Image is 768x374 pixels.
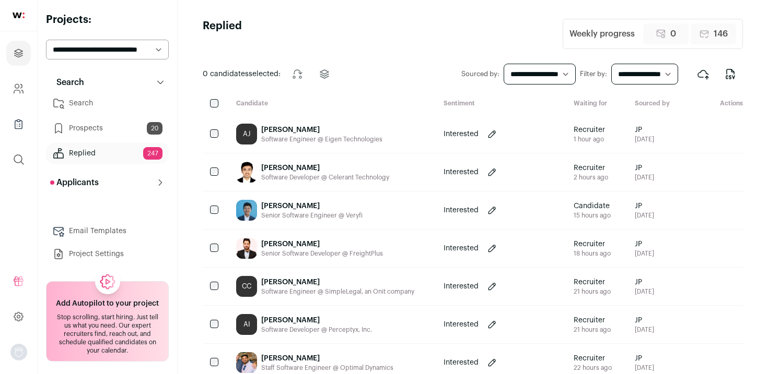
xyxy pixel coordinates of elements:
[435,99,565,109] div: Sentiment
[444,205,479,215] p: Interested
[718,62,743,87] button: Export to CSV
[203,69,281,79] span: selected:
[635,353,654,364] span: JP
[6,76,31,101] a: Company and ATS Settings
[635,125,654,135] span: JP
[56,298,159,309] h2: Add Autopilot to your project
[635,364,654,372] span: [DATE]
[574,173,608,182] div: 2 hours ago
[635,163,654,173] span: JP
[46,244,169,264] a: Project Settings
[261,277,414,287] div: [PERSON_NAME]
[574,277,611,287] span: Recruiter
[444,319,479,330] p: Interested
[46,118,169,139] a: Prospects20
[46,221,169,242] a: Email Templates
[261,239,383,249] div: [PERSON_NAME]
[574,239,611,249] span: Recruiter
[236,124,257,144] div: AJ
[670,28,676,40] span: 0
[444,167,479,177] p: Interested
[569,28,635,40] div: Weekly progress
[46,281,169,361] a: Add Autopilot to your project Stop scrolling, start hiring. Just tell us what you need. Our exper...
[565,99,626,109] div: Waiting for
[574,287,611,296] div: 21 hours ago
[574,201,611,211] span: Candidate
[236,352,257,373] img: 0b6bc19ae13e174365d14acfaef777e793e6e528a30505a867c5d7585451dcd2
[574,325,611,334] div: 21 hours ago
[261,125,382,135] div: [PERSON_NAME]
[635,201,654,211] span: JP
[261,135,382,143] div: Software Engineer @ Eigen Technologies
[203,70,249,78] span: 0 candidates
[574,364,612,372] div: 22 hours ago
[46,93,169,114] a: Search
[13,13,25,18] img: wellfound-shorthand-0d5821cbd27db2630d0214b213865d53afaa358527fdda9d0ea32b1df1b89c2c.svg
[261,163,389,173] div: [PERSON_NAME]
[6,41,31,66] a: Projects
[574,125,605,135] span: Recruiter
[261,353,393,364] div: [PERSON_NAME]
[635,239,654,249] span: JP
[261,201,363,211] div: [PERSON_NAME]
[635,211,654,220] span: [DATE]
[714,28,728,40] span: 146
[203,19,242,49] h1: Replied
[147,122,162,135] span: 20
[461,70,499,78] label: Sourced by:
[6,112,31,137] a: Company Lists
[50,76,84,89] p: Search
[143,147,162,160] span: 247
[236,162,257,183] img: 81ee8a034e5e8c203b1b38561b5b5e4013f692f2e2a2c11d12f0721dae949520
[236,200,257,221] img: 2678090aea8d16d3892e03a28a814896881b37c1f95d948c3361166cdad6c2d0
[261,287,414,296] div: Software Engineer @ SimpleLegal, an Onit company
[444,129,479,139] p: Interested
[444,357,479,368] p: Interested
[46,172,169,193] button: Applicants
[635,325,654,334] span: [DATE]
[53,313,162,355] div: Stop scrolling, start hiring. Just tell us what you need. Our expert recruiters find, reach out, ...
[635,173,654,182] span: [DATE]
[635,135,654,143] span: [DATE]
[684,99,743,109] div: Actions
[574,353,612,364] span: Recruiter
[444,281,479,292] p: Interested
[236,276,257,297] div: CC
[635,315,654,325] span: JP
[261,325,372,334] div: Software Developer @ Perceptyx, Inc.
[50,176,99,189] p: Applicants
[10,344,27,360] img: nopic.png
[261,173,389,182] div: Software Developer @ Celerant Technology
[261,364,393,372] div: Staff Software Engineer @ Optimal Dynamics
[10,344,27,360] button: Open dropdown
[626,99,684,109] div: Sourced by
[635,249,654,258] span: [DATE]
[261,249,383,258] div: Senior Software Developer @ FreightPlus
[574,315,611,325] span: Recruiter
[46,143,169,164] a: Replied247
[228,99,435,109] div: Candidate
[574,249,611,258] div: 18 hours ago
[444,243,479,254] p: Interested
[574,211,611,220] div: 15 hours ago
[574,135,605,143] div: 1 hour ago
[635,287,654,296] span: [DATE]
[46,13,169,27] h2: Projects:
[261,211,363,220] div: Senior Software Engineer @ Veryfi
[580,70,607,78] label: Filter by:
[261,315,372,325] div: [PERSON_NAME]
[236,314,257,335] div: AI
[236,238,257,259] img: 4bf0af6b1d5f27611ffbac9a4aefaed12dd982429e25d824aec6e65ac6c53796.jpg
[46,72,169,93] button: Search
[691,62,716,87] button: Export to ATS
[574,163,608,173] span: Recruiter
[635,277,654,287] span: JP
